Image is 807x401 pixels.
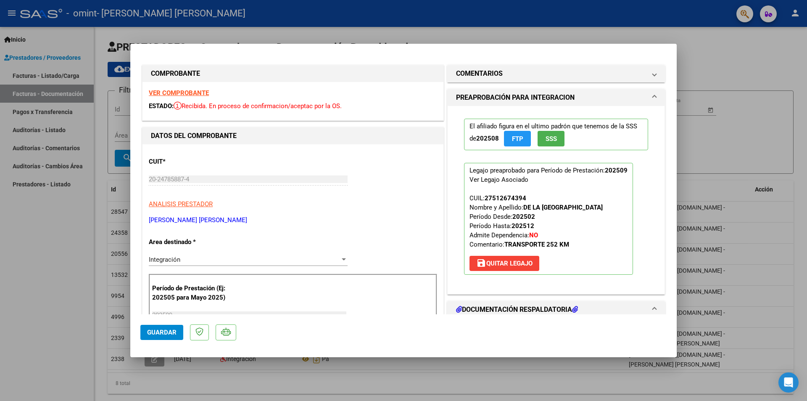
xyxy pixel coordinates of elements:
p: [PERSON_NAME] [PERSON_NAME] [149,215,437,225]
strong: TRANSPORTE 252 KM [504,241,569,248]
h1: COMENTARIOS [456,69,503,79]
span: Integración [149,256,180,263]
span: CUIL: Nombre y Apellido: Período Desde: Período Hasta: Admite Dependencia: [469,194,603,248]
div: Open Intercom Messenger [778,372,799,393]
span: ANALISIS PRESTADOR [149,200,213,208]
strong: 202509 [605,167,628,174]
span: Recibida. En proceso de confirmacion/aceptac por la OS. [174,102,342,110]
button: FTP [504,131,531,146]
p: CUIT [149,157,235,167]
button: SSS [538,131,564,146]
strong: 202502 [512,213,535,220]
div: 27512674394 [485,194,526,203]
div: Ver Legajo Asociado [469,175,528,184]
div: PREAPROBACIÓN PARA INTEGRACION [448,106,665,294]
strong: 202508 [476,135,499,142]
p: Area destinado * [149,237,235,247]
button: Guardar [140,325,183,340]
strong: 202512 [512,222,534,230]
strong: DE LA [GEOGRAPHIC_DATA] [523,204,603,211]
span: SSS [546,135,557,143]
mat-icon: save [476,258,486,268]
h1: DOCUMENTACIÓN RESPALDATORIA [456,305,578,315]
button: Quitar Legajo [469,256,539,271]
span: Comentario: [469,241,569,248]
span: FTP [512,135,523,143]
p: Legajo preaprobado para Período de Prestación: [464,163,633,275]
p: El afiliado figura en el ultimo padrón que tenemos de la SSS de [464,119,648,150]
span: Guardar [147,329,177,336]
p: Período de Prestación (Ej: 202505 para Mayo 2025) [152,284,237,303]
span: Quitar Legajo [476,260,533,267]
strong: DATOS DEL COMPROBANTE [151,132,237,140]
mat-expansion-panel-header: PREAPROBACIÓN PARA INTEGRACION [448,89,665,106]
strong: NO [529,231,538,239]
a: VER COMPROBANTE [149,89,209,97]
span: ESTADO: [149,102,174,110]
mat-expansion-panel-header: DOCUMENTACIÓN RESPALDATORIA [448,301,665,318]
strong: COMPROBANTE [151,69,200,77]
mat-expansion-panel-header: COMENTARIOS [448,65,665,82]
h1: PREAPROBACIÓN PARA INTEGRACION [456,93,575,103]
